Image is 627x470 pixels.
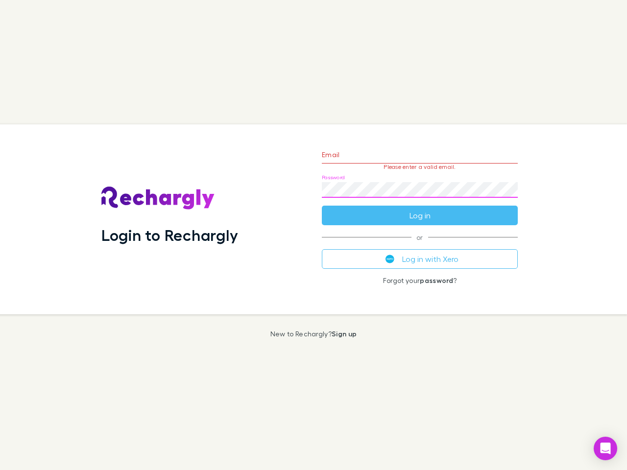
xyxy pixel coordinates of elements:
[270,330,357,338] p: New to Rechargly?
[386,255,394,263] img: Xero's logo
[420,276,453,284] a: password
[322,174,345,181] label: Password
[322,277,518,284] p: Forgot your ?
[594,437,617,460] div: Open Intercom Messenger
[322,164,518,170] p: Please enter a valid email.
[322,249,518,269] button: Log in with Xero
[101,226,238,244] h1: Login to Rechargly
[322,206,518,225] button: Log in
[101,187,215,210] img: Rechargly's Logo
[332,329,357,338] a: Sign up
[322,237,518,237] span: or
